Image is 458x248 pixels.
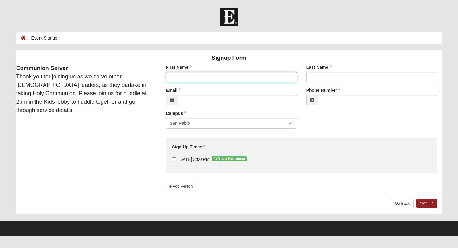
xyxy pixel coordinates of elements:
[16,55,442,62] h4: Signup Form
[172,157,176,161] input: [DATE] 3:00 PM42 Spots Remaining
[306,64,332,70] label: Last Name
[416,199,437,208] a: Sign Up
[166,87,180,93] label: Email
[166,182,196,191] a: Add Person
[12,64,157,115] div: Thank you for joining us as we serve other [DEMOGRAPHIC_DATA] leaders, as they partake in taking ...
[178,157,209,162] span: [DATE] 3:00 PM
[166,64,191,70] label: First Name
[166,110,186,116] label: Campus
[26,35,57,41] li: Event Signup
[391,199,414,208] a: Go Back
[16,65,68,71] strong: Communion Server
[172,144,205,150] label: Sign Up Times
[220,8,238,26] img: Church of Eleven22 Logo
[306,87,341,93] label: Phone Number
[212,156,247,161] span: 42 Spots Remaining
